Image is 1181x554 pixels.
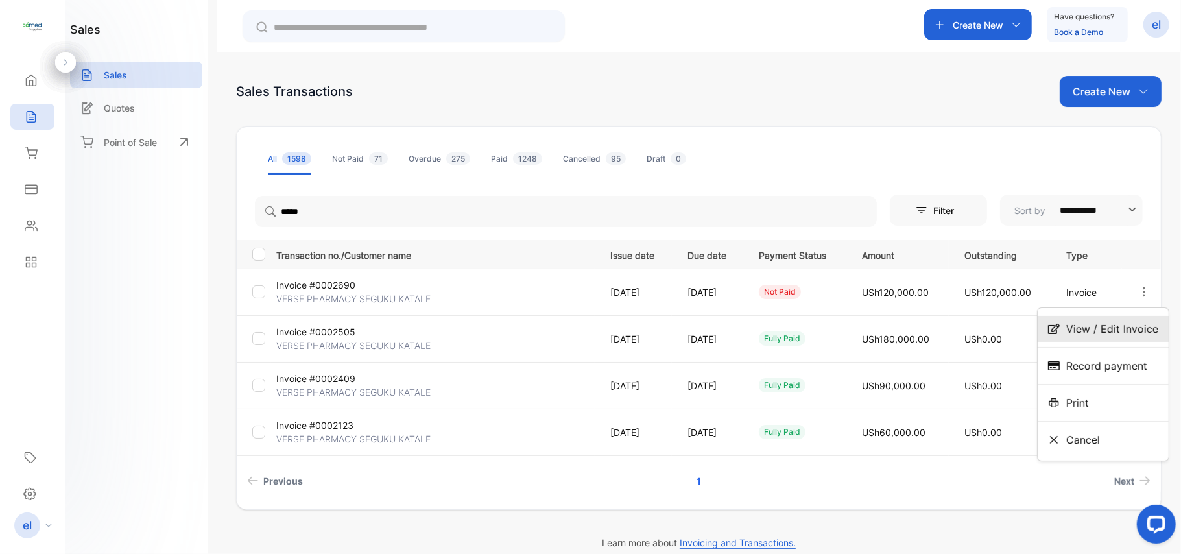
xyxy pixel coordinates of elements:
[610,285,661,299] p: [DATE]
[1060,76,1162,107] button: Create New
[964,287,1031,298] span: USh120,000.00
[1066,395,1089,411] span: Print
[263,474,303,488] span: Previous
[1127,500,1181,554] iframe: LiveChat chat widget
[924,9,1032,40] button: Create New
[70,95,202,121] a: Quotes
[276,292,431,306] p: VERSE PHARMACY SEGUKU KATALE
[964,246,1040,262] p: Outstanding
[687,285,732,299] p: [DATE]
[237,469,1161,493] ul: Pagination
[687,246,732,262] p: Due date
[1066,321,1158,337] span: View / Edit Invoice
[1067,246,1111,262] p: Type
[964,333,1002,344] span: USh0.00
[610,246,661,262] p: Issue date
[242,469,308,493] a: Previous page
[1054,27,1103,37] a: Book a Demo
[862,333,929,344] span: USh180,000.00
[369,152,388,165] span: 71
[606,152,626,165] span: 95
[1109,469,1156,493] a: Next page
[563,153,626,165] div: Cancelled
[759,425,805,439] div: fully paid
[1067,285,1111,299] p: Invoice
[276,246,594,262] p: Transaction no./Customer name
[23,517,32,534] p: el
[491,153,542,165] div: Paid
[276,325,382,339] p: Invoice #0002505
[23,17,42,36] img: logo
[70,128,202,156] a: Point of Sale
[964,427,1002,438] span: USh0.00
[862,427,925,438] span: USh60,000.00
[276,372,382,385] p: Invoice #0002409
[687,332,732,346] p: [DATE]
[104,101,135,115] p: Quotes
[759,246,835,262] p: Payment Status
[647,153,686,165] div: Draft
[446,152,470,165] span: 275
[268,153,311,165] div: All
[671,152,686,165] span: 0
[276,385,431,399] p: VERSE PHARMACY SEGUKU KATALE
[759,331,805,346] div: fully paid
[610,426,661,439] p: [DATE]
[236,82,353,101] div: Sales Transactions
[610,379,661,392] p: [DATE]
[687,426,732,439] p: [DATE]
[1143,9,1169,40] button: el
[104,136,157,149] p: Point of Sale
[236,536,1162,549] p: Learn more about
[276,418,382,432] p: Invoice #0002123
[1114,474,1134,488] span: Next
[680,537,796,549] span: Invoicing and Transactions.
[409,153,470,165] div: Overdue
[276,339,431,352] p: VERSE PHARMACY SEGUKU KATALE
[862,287,929,298] span: USh120,000.00
[759,285,801,299] div: not paid
[70,21,101,38] h1: sales
[610,332,661,346] p: [DATE]
[687,379,732,392] p: [DATE]
[862,380,925,391] span: USh90,000.00
[70,62,202,88] a: Sales
[1152,16,1161,33] p: el
[759,378,805,392] div: fully paid
[953,18,1003,32] p: Create New
[282,152,311,165] span: 1598
[1066,432,1100,448] span: Cancel
[276,278,382,292] p: Invoice #0002690
[104,68,127,82] p: Sales
[513,152,542,165] span: 1248
[332,153,388,165] div: Not Paid
[862,246,938,262] p: Amount
[1073,84,1130,99] p: Create New
[276,432,431,446] p: VERSE PHARMACY SEGUKU KATALE
[1000,195,1143,226] button: Sort by
[681,469,717,493] a: Page 1 is your current page
[964,380,1002,391] span: USh0.00
[1014,204,1045,217] p: Sort by
[1054,10,1114,23] p: Have questions?
[1066,358,1147,374] span: Record payment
